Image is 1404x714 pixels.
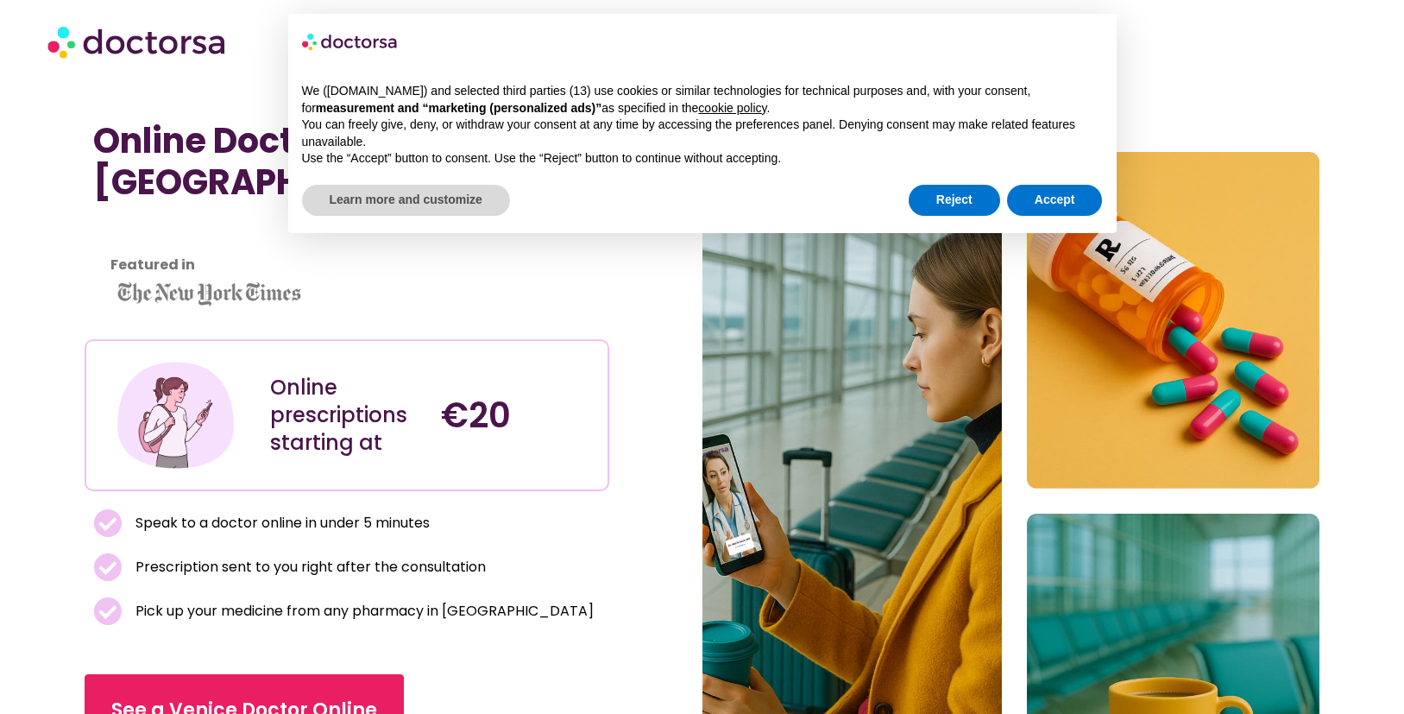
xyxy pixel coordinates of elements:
[131,555,486,579] span: Prescription sent to you right after the consultation
[270,374,424,457] div: Online prescriptions starting at
[1007,185,1103,216] button: Accept
[302,185,510,216] button: Learn more and customize
[302,117,1103,150] p: You can freely give, deny, or withdraw your consent at any time by accessing the preferences pane...
[131,511,430,535] span: Speak to a doctor online in under 5 minutes
[302,150,1103,167] p: Use the “Accept” button to consent. Use the “Reject” button to continue without accepting.
[131,599,594,623] span: Pick up your medicine from any pharmacy in [GEOGRAPHIC_DATA]
[302,83,1103,117] p: We ([DOMAIN_NAME]) and selected third parties (13) use cookies or similar technologies for techni...
[110,255,195,275] strong: Featured in
[909,185,1000,216] button: Reject
[316,101,601,115] strong: measurement and “marketing (personalized ads)”
[93,120,601,203] h1: Online Doctor Prescription in [GEOGRAPHIC_DATA]
[302,28,399,55] img: logo
[93,220,352,241] iframe: Customer reviews powered by Trustpilot
[93,241,601,262] iframe: Customer reviews powered by Trustpilot
[114,354,237,477] img: Illustration depicting a young woman in a casual outfit, engaged with her smartphone. She has a p...
[441,395,595,436] h4: €20
[698,101,766,115] a: cookie policy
